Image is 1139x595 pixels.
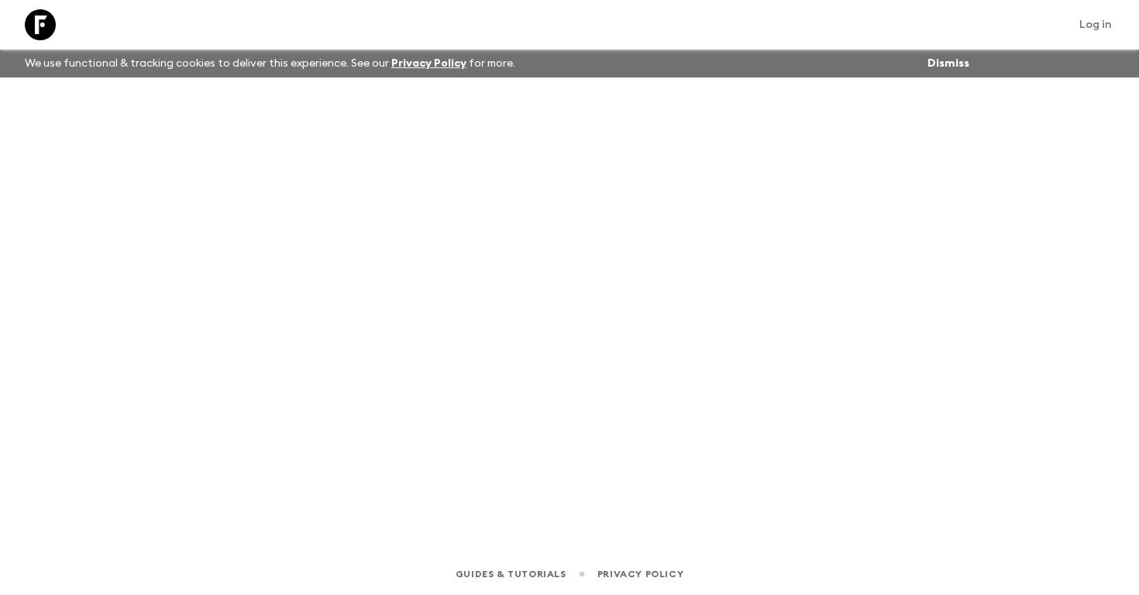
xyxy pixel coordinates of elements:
a: Guides & Tutorials [456,566,566,583]
a: Privacy Policy [391,58,466,69]
a: Privacy Policy [597,566,683,583]
button: Dismiss [924,53,973,74]
a: Log in [1071,14,1120,36]
p: We use functional & tracking cookies to deliver this experience. See our for more. [19,50,521,77]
